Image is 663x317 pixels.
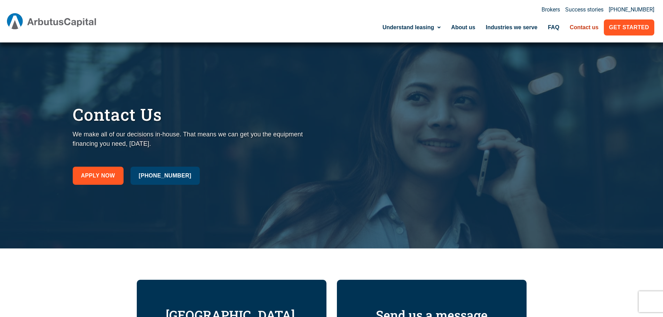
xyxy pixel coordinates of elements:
a: FAQ [543,19,565,35]
a: [PHONE_NUMBER] [609,7,654,13]
a: Success stories [565,7,603,13]
h1: Contact Us [73,106,328,123]
a: Apply now [73,167,124,185]
a: Understand leasing [377,19,446,35]
span: Apply now [81,171,115,181]
p: We make all of our decisions in-house. That means we can get you the equipment financing you need... [73,130,328,149]
a: Brokers [542,7,560,13]
a: Get Started [604,19,654,35]
a: Industries we serve [481,19,543,35]
a: [PHONE_NUMBER] [131,167,200,185]
a: Contact us [565,19,604,35]
a: About us [446,19,480,35]
span: [PHONE_NUMBER] [139,171,191,181]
